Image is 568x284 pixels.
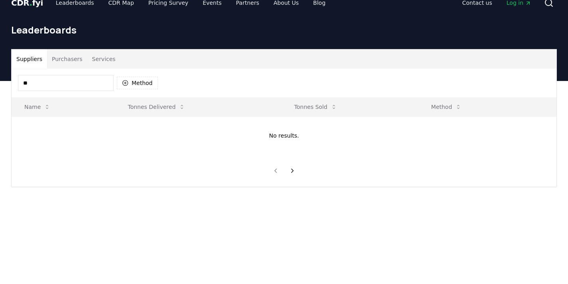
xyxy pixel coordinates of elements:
button: next page [286,163,299,179]
button: Suppliers [12,49,47,69]
button: Name [18,99,57,115]
button: Method [425,99,468,115]
button: Tonnes Delivered [121,99,191,115]
button: Tonnes Sold [288,99,343,115]
button: Method [117,77,158,89]
h1: Leaderboards [11,24,557,36]
button: Purchasers [47,49,87,69]
button: Services [87,49,120,69]
td: No results. [12,116,556,155]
